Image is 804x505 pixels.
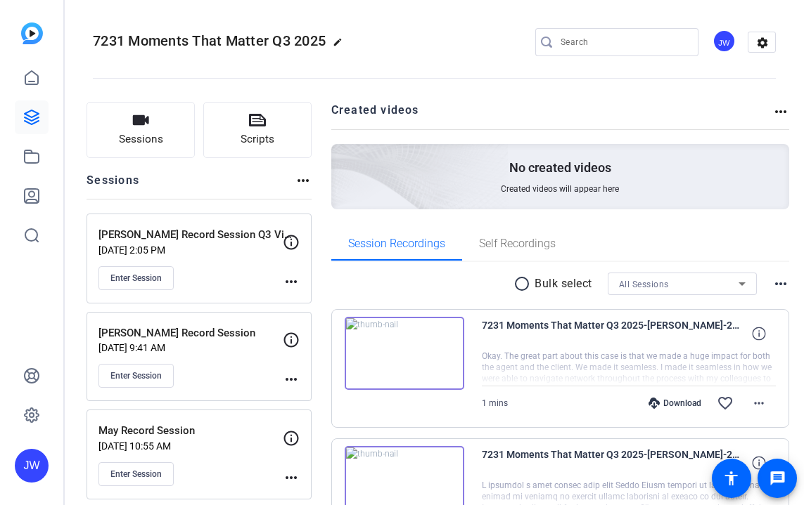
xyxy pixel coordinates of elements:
[283,371,300,388] mat-icon: more_horiz
[501,183,619,195] span: Created videos will appear here
[482,317,742,350] span: 7231 Moments That Matter Q3 2025-[PERSON_NAME]-2025-08-22-10-52-02-201-0
[479,238,556,249] span: Self Recordings
[283,273,300,290] mat-icon: more_horiz
[769,470,786,487] mat-icon: message
[110,468,162,480] span: Enter Session
[119,131,163,147] span: Sessions
[98,244,283,256] p: [DATE] 2:05 PM
[15,449,49,483] div: JW
[98,342,283,353] p: [DATE] 9:41 AM
[87,172,139,199] h2: Sessions
[93,32,326,49] span: 7231 Moments That Matter Q3 2025
[345,317,464,390] img: thumb-nail
[333,37,350,54] mat-icon: edit
[772,103,789,120] mat-icon: more_horiz
[110,273,162,284] span: Enter Session
[241,131,274,147] span: Scripts
[509,159,611,176] p: No created videos
[717,395,734,412] mat-icon: favorite_border
[751,395,767,412] mat-icon: more_horiz
[98,266,174,290] button: Enter Session
[713,29,737,54] ngx-avatar: Jon Williams
[482,446,742,480] span: 7231 Moments That Matter Q3 2025-[PERSON_NAME]-2025-08-22-10-34-48-888-0
[772,275,789,292] mat-icon: more_horiz
[98,364,174,388] button: Enter Session
[98,227,292,243] p: [PERSON_NAME] Record Session Q3 Videos
[561,34,687,51] input: Search
[723,470,740,487] mat-icon: accessibility
[283,469,300,486] mat-icon: more_horiz
[713,29,736,53] div: JW
[642,398,708,409] div: Download
[203,102,312,158] button: Scripts
[174,5,509,310] img: Creted videos background
[21,22,43,44] img: blue-gradient.svg
[110,370,162,381] span: Enter Session
[98,440,283,452] p: [DATE] 10:55 AM
[331,102,772,129] h2: Created videos
[98,325,292,341] p: [PERSON_NAME] Record Session
[535,275,592,292] p: Bulk select
[748,32,777,53] mat-icon: settings
[295,172,312,189] mat-icon: more_horiz
[482,398,508,408] span: 1 mins
[619,280,669,289] span: All Sessions
[513,275,535,292] mat-icon: radio_button_unchecked
[348,238,445,249] span: Session Recordings
[98,423,292,439] p: May Record Session
[87,102,195,158] button: Sessions
[98,462,174,486] button: Enter Session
